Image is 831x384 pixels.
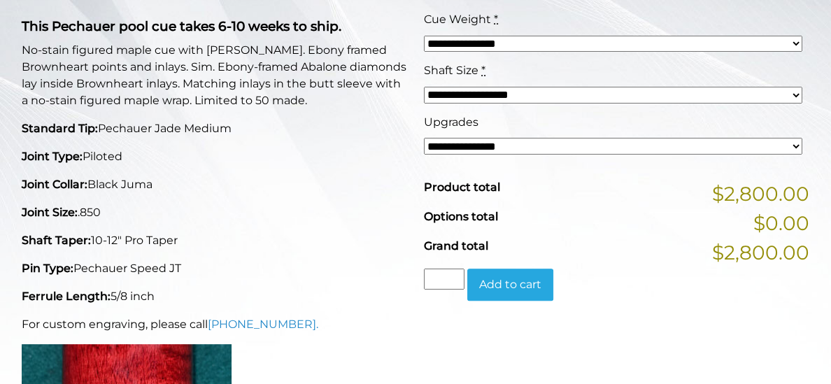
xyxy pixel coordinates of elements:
[22,150,83,163] strong: Joint Type:
[424,210,498,223] span: Options total
[22,288,407,305] p: 5/8 inch
[22,122,98,135] strong: Standard Tip:
[494,13,498,26] abbr: required
[22,204,407,221] p: .850
[424,13,491,26] span: Cue Weight
[22,178,87,191] strong: Joint Collar:
[424,239,488,253] span: Grand total
[424,115,478,129] span: Upgrades
[22,148,407,165] p: Piloted
[22,232,407,249] p: 10-12" Pro Taper
[22,260,407,277] p: Pechauer Speed JT
[467,269,553,301] button: Add to cart
[208,318,318,331] a: [PHONE_NUMBER].
[753,208,809,238] span: $0.00
[712,179,809,208] span: $2,800.00
[22,42,407,109] p: No-stain figured maple cue with [PERSON_NAME]. Ebony framed Brownheart points and inlays. Sim. Eb...
[424,180,500,194] span: Product total
[22,290,111,303] strong: Ferrule Length:
[22,316,407,333] p: For custom engraving, please call
[424,64,478,77] span: Shaft Size
[22,234,91,247] strong: Shaft Taper:
[22,206,78,219] strong: Joint Size:
[481,64,485,77] abbr: required
[22,18,341,34] strong: This Pechauer pool cue takes 6-10 weeks to ship.
[22,262,73,275] strong: Pin Type:
[712,238,809,267] span: $2,800.00
[22,176,407,193] p: Black Juma
[22,120,407,137] p: Pechauer Jade Medium
[424,269,464,290] input: Product quantity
